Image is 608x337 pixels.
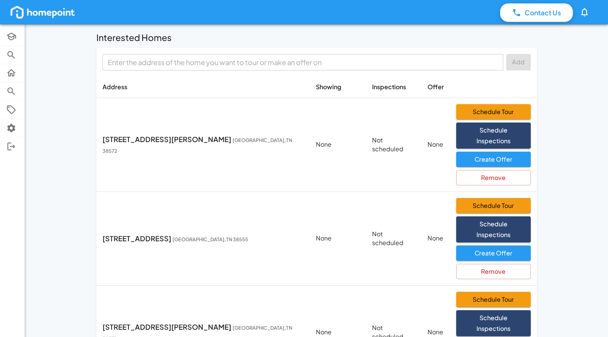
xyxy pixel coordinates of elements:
p: [STREET_ADDRESS] [102,233,304,244]
p: Contact Us [525,8,561,18]
p: Showing [316,83,360,92]
button: Schedule Inspections [456,216,531,242]
h6: Interested Homes [96,31,172,45]
p: None [316,234,360,243]
p: Offer [428,83,444,92]
span: [GEOGRAPHIC_DATA] , TN 38572 [102,137,292,154]
p: None [316,140,360,149]
p: [STREET_ADDRESS][PERSON_NAME] [102,134,304,155]
button: Schedule Tour [456,292,531,307]
span: [GEOGRAPHIC_DATA] , TN 38555 [172,236,248,242]
img: homepoint_logo_white.png [9,5,76,20]
button: Schedule Tour [456,198,531,213]
input: Enter the address of the home you want to tour or make an offer on [105,56,500,68]
p: Not scheduled [372,136,415,154]
button: Remove [456,170,531,185]
p: Not scheduled [372,230,415,247]
button: Schedule Inspections [456,123,531,149]
p: Address [102,83,304,92]
p: None [316,328,360,337]
button: Schedule Inspections [456,310,531,336]
p: None [428,140,444,149]
p: None [428,234,444,243]
button: Schedule Tour [456,104,531,119]
p: Inspections [372,83,415,92]
button: Create Offer [456,245,531,261]
button: Create Offer [456,152,531,167]
button: Remove [456,264,531,279]
p: None [428,328,444,337]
